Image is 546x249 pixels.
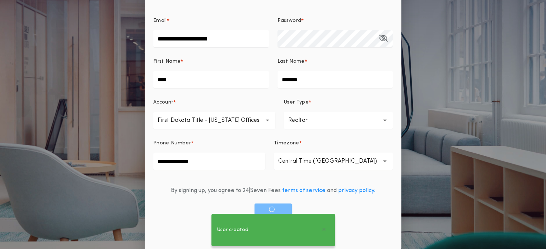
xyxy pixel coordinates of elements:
[284,112,393,129] button: Realtor
[153,71,269,88] input: First Name*
[277,71,393,88] input: Last Name*
[153,17,167,24] p: Email
[171,186,375,195] div: By signing up, you agree to 24|Seven Fees and
[282,188,326,193] a: terms of service
[153,153,265,170] input: Phone Number*
[277,30,393,47] input: Password*
[153,99,173,106] p: Account
[158,116,271,125] p: First Dakota Title - [US_STATE] Offices
[153,140,191,147] p: Phone Number
[288,116,319,125] p: Realtor
[338,188,375,193] a: privacy policy.
[217,226,248,234] span: User created
[277,58,305,65] p: Last Name
[278,157,388,166] p: Central Time ([GEOGRAPHIC_DATA])
[284,99,309,106] p: User Type
[277,17,302,24] p: Password
[379,30,388,47] button: Password*
[153,58,181,65] p: First Name
[153,112,275,129] button: First Dakota Title - [US_STATE] Offices
[153,30,269,47] input: Email*
[274,153,393,170] button: Central Time ([GEOGRAPHIC_DATA])
[274,140,299,147] p: Timezone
